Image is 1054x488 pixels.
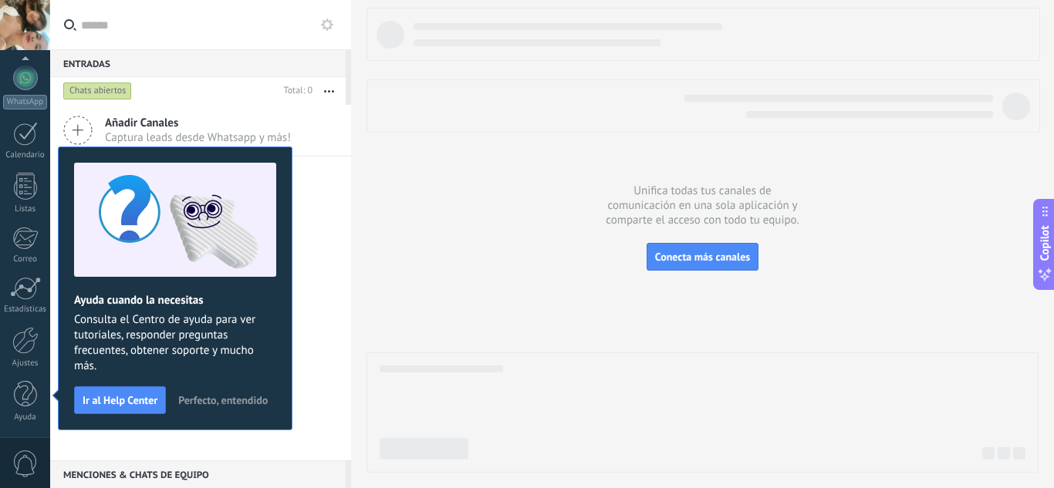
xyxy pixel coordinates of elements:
[105,130,291,145] span: Captura leads desde Whatsapp y más!
[50,49,346,77] div: Entradas
[83,395,157,406] span: Ir al Help Center
[178,395,268,406] span: Perfecto, entendido
[74,293,276,308] h2: Ayuda cuando la necesitas
[74,312,276,374] span: Consulta el Centro de ayuda para ver tutoriales, responder preguntas frecuentes, obtener soporte ...
[3,358,48,369] div: Ajustes
[655,250,750,264] span: Conecta más canales
[74,386,166,414] button: Ir al Help Center
[3,95,47,109] div: WhatsApp
[63,82,132,100] div: Chats abiertos
[3,254,48,264] div: Correo
[278,83,312,99] div: Total: 0
[105,116,291,130] span: Añadir Canales
[3,305,48,315] div: Estadísticas
[3,204,48,214] div: Listas
[171,389,275,412] button: Perfecto, entendido
[647,243,758,271] button: Conecta más canales
[50,460,346,488] div: Menciones & Chats de equipo
[1037,225,1052,261] span: Copilot
[3,150,48,160] div: Calendario
[3,412,48,422] div: Ayuda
